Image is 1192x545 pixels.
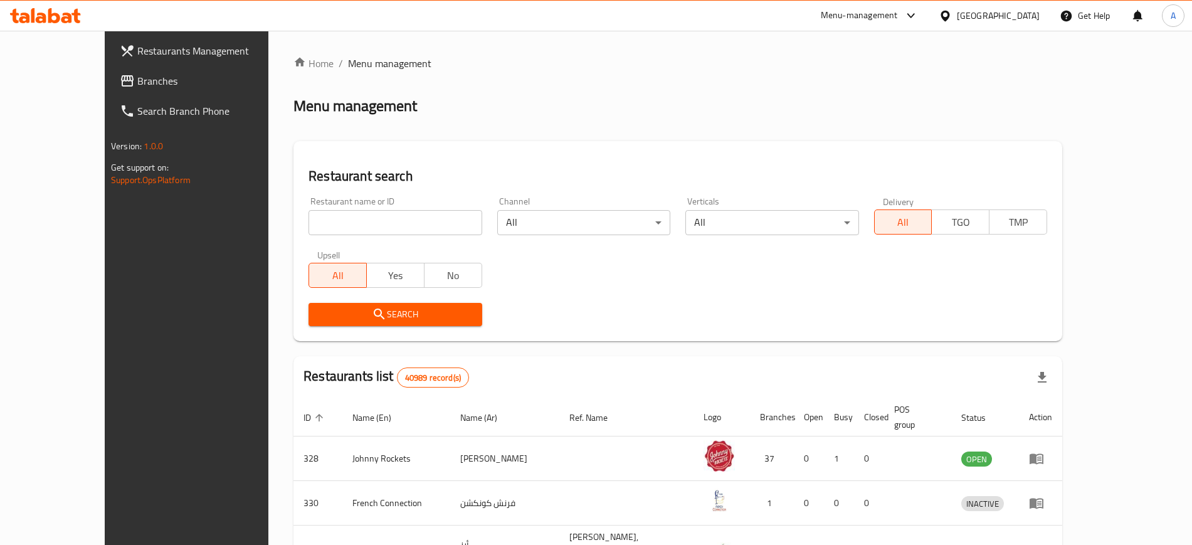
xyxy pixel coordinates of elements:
span: INACTIVE [961,497,1004,511]
h2: Restaurant search [309,167,1047,186]
td: 330 [293,481,342,526]
nav: breadcrumb [293,56,1062,71]
button: TGO [931,209,989,235]
input: Search for restaurant name or ID.. [309,210,482,235]
a: Search Branch Phone [110,96,303,126]
a: Home [293,56,334,71]
td: [PERSON_NAME] [450,437,559,481]
div: All [497,210,670,235]
span: Name (Ar) [460,410,514,425]
span: 40989 record(s) [398,372,468,384]
h2: Restaurants list [303,367,469,388]
div: Export file [1027,362,1057,393]
li: / [339,56,343,71]
button: No [424,263,482,288]
span: Menu management [348,56,431,71]
img: Johnny Rockets [704,440,735,472]
th: Closed [854,398,884,437]
img: French Connection [704,485,735,516]
label: Upsell [317,250,340,259]
div: All [685,210,858,235]
th: Action [1019,398,1062,437]
span: OPEN [961,452,992,467]
span: A [1171,9,1176,23]
td: 0 [794,481,824,526]
span: Search [319,307,472,322]
td: 0 [854,481,884,526]
a: Support.OpsPlatform [111,172,191,188]
th: Branches [750,398,794,437]
span: All [314,267,362,285]
h2: Menu management [293,96,417,116]
span: Version: [111,138,142,154]
span: No [430,267,477,285]
button: Yes [366,263,425,288]
span: Restaurants Management [137,43,293,58]
a: Restaurants Management [110,36,303,66]
span: ID [303,410,327,425]
td: Johnny Rockets [342,437,450,481]
th: Logo [694,398,750,437]
span: TGO [937,213,984,231]
div: INACTIVE [961,496,1004,511]
th: Busy [824,398,854,437]
td: French Connection [342,481,450,526]
div: Menu-management [821,8,898,23]
button: All [874,209,932,235]
th: Open [794,398,824,437]
span: Name (En) [352,410,408,425]
button: All [309,263,367,288]
td: 0 [854,437,884,481]
div: Menu [1029,451,1052,466]
span: TMP [994,213,1042,231]
button: TMP [989,209,1047,235]
span: Branches [137,73,293,88]
label: Delivery [883,197,914,206]
td: 0 [794,437,824,481]
div: Total records count [397,368,469,388]
td: 328 [293,437,342,481]
td: 37 [750,437,794,481]
div: [GEOGRAPHIC_DATA] [957,9,1040,23]
a: Branches [110,66,303,96]
span: Get support on: [111,159,169,176]
span: All [880,213,927,231]
td: فرنش كونكشن [450,481,559,526]
td: 0 [824,481,854,526]
span: Search Branch Phone [137,103,293,119]
div: Menu [1029,495,1052,511]
span: Status [961,410,1002,425]
td: 1 [750,481,794,526]
span: POS group [894,402,936,432]
span: Ref. Name [569,410,624,425]
td: 1 [824,437,854,481]
button: Search [309,303,482,326]
span: 1.0.0 [144,138,163,154]
span: Yes [372,267,419,285]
